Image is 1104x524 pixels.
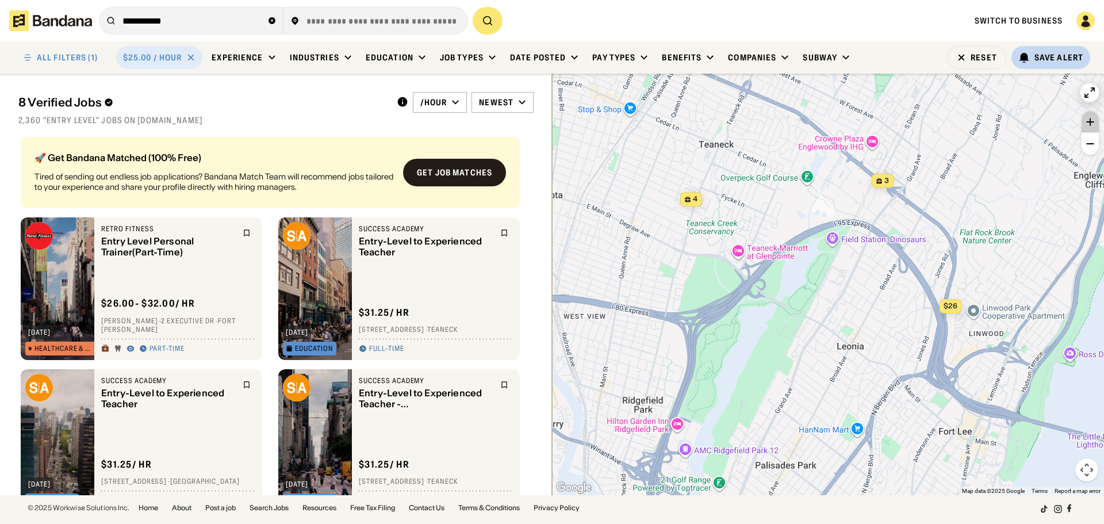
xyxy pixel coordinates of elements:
span: 4 [693,194,697,204]
div: Healthcare & Mental Health [34,345,95,352]
img: Bandana logotype [9,10,92,31]
div: [PERSON_NAME] · 2 Executive Dr · Fort [PERSON_NAME] [101,316,255,334]
img: Success Academy logo [25,374,53,401]
span: 3 [884,176,889,186]
div: Subway [803,52,837,63]
a: Terms & Conditions [458,504,520,511]
div: Entry-Level to Experienced Teacher [101,388,236,410]
img: Google [555,480,593,495]
div: Pay Types [592,52,635,63]
div: grid [18,132,534,495]
div: [DATE] [28,481,51,488]
div: Success Academy [101,376,236,385]
div: Success Academy [359,224,493,234]
div: [STREET_ADDRESS] · Teaneck [359,326,513,335]
div: [DATE] [286,481,308,488]
div: $25.00 / hour [123,52,182,63]
a: Terms (opens in new tab) [1032,488,1048,494]
div: $ 31.25 / hr [359,307,409,319]
div: [STREET_ADDRESS] · Teaneck [359,477,513,487]
div: 2,360 "entry level" jobs on [DOMAIN_NAME] [18,115,534,125]
div: Experience [212,52,263,63]
a: Free Tax Filing [350,504,395,511]
div: Entry-Level to Experienced Teacher [359,236,493,258]
a: Open this area in Google Maps (opens a new window) [555,480,593,495]
div: ALL FILTERS (1) [37,53,98,62]
a: Privacy Policy [534,504,580,511]
div: Retro Fitness [101,224,236,234]
div: Job Types [440,52,484,63]
a: Report a map error [1055,488,1101,494]
a: Switch to Business [975,16,1063,26]
div: $ 26.00 - $32.00 / hr [101,297,195,309]
div: © 2025 Workwise Solutions Inc. [28,504,129,511]
span: $26 [944,301,957,310]
a: Post a job [205,504,236,511]
div: [DATE] [286,329,308,336]
div: Reset [971,53,997,62]
div: Date Posted [510,52,566,63]
img: Success Academy logo [283,222,310,250]
div: Get job matches [417,169,492,177]
img: Success Academy logo [283,374,310,401]
a: Search Jobs [250,504,289,511]
div: $ 31.25 / hr [359,458,409,471]
div: Education [366,52,413,63]
div: Success Academy [359,376,493,385]
div: Part-time [149,345,185,354]
div: Industries [290,52,339,63]
a: Contact Us [409,504,444,511]
a: Home [139,504,158,511]
div: Benefits [662,52,701,63]
div: Newest [479,97,513,108]
a: About [172,504,191,511]
div: Entry-Level to Experienced Teacher - [GEOGRAPHIC_DATA] [359,388,493,410]
button: Map camera controls [1075,458,1098,481]
div: 🚀 Get Bandana Matched (100% Free) [34,153,394,162]
div: /hour [420,97,447,108]
div: $ 31.25 / hr [101,458,152,471]
div: Save Alert [1034,52,1083,63]
span: Map data ©2025 Google [962,488,1025,494]
div: Full-time [369,345,404,354]
div: Education [295,345,333,352]
a: Resources [302,504,336,511]
div: [DATE] [28,329,51,336]
div: Tired of sending out endless job applications? Bandana Match Team will recommend jobs tailored to... [34,171,394,192]
div: Entry Level Personal Trainer(Part-Time) [101,236,236,258]
div: Companies [728,52,776,63]
div: 8 Verified Jobs [18,95,388,109]
div: [STREET_ADDRESS] · [GEOGRAPHIC_DATA] [101,477,255,487]
img: Retro Fitness logo [25,222,53,250]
